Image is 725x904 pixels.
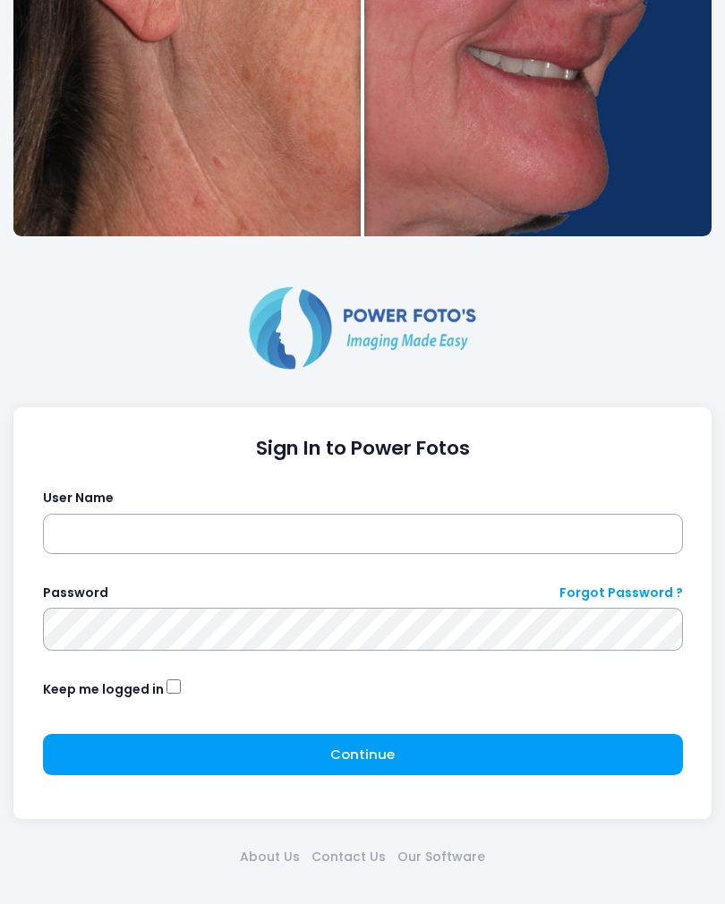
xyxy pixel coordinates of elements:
[330,745,395,763] span: Continue
[306,848,392,866] a: Contact Us
[43,734,683,775] button: Continue
[242,283,483,372] img: Logo
[43,437,683,460] h1: Sign In to Power Fotos
[235,848,306,866] a: About Us
[392,848,491,866] a: Our Software
[559,584,683,602] a: Forgot Password ?
[43,584,108,602] label: Password
[43,489,114,507] label: User Name
[43,680,164,699] label: Keep me logged in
